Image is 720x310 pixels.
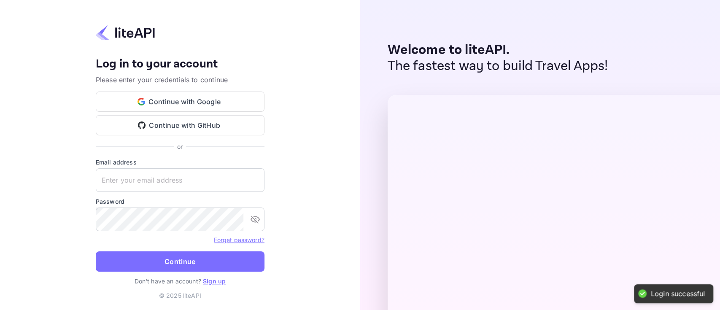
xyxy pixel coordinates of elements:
img: liteapi [96,24,155,41]
p: Please enter your credentials to continue [96,75,264,85]
p: The fastest way to build Travel Apps! [388,58,608,74]
p: Welcome to liteAPI. [388,42,608,58]
a: Forget password? [214,235,264,244]
p: or [177,142,183,151]
a: Sign up [203,278,226,285]
a: Forget password? [214,236,264,243]
h4: Log in to your account [96,57,264,72]
button: toggle password visibility [247,211,264,228]
p: © 2025 liteAPI [159,291,201,300]
label: Password [96,197,264,206]
input: Enter your email address [96,168,264,192]
button: Continue [96,251,264,272]
label: Email address [96,158,264,167]
button: Continue with GitHub [96,115,264,135]
button: Continue with Google [96,92,264,112]
p: Don't have an account? [96,277,264,286]
div: Login successful [651,289,705,298]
